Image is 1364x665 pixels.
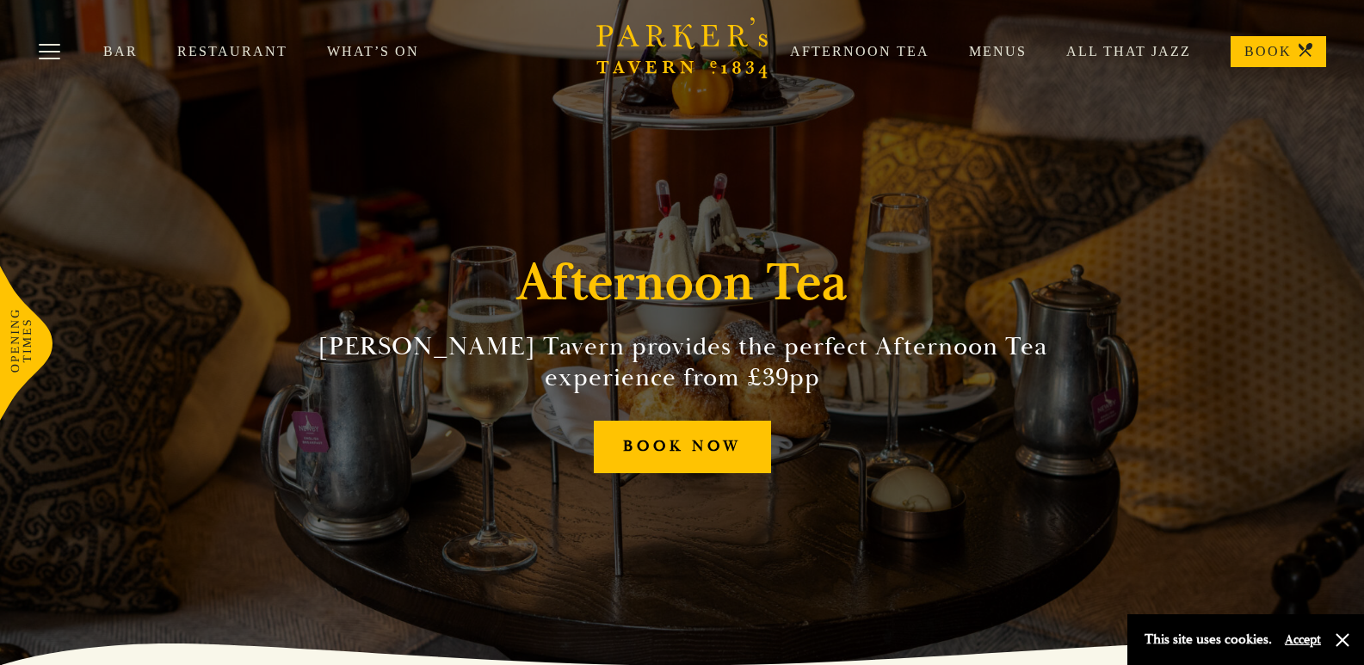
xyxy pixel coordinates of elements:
[517,252,848,314] h1: Afternoon Tea
[594,421,771,473] a: BOOK NOW
[1145,627,1272,652] p: This site uses cookies.
[1285,631,1321,648] button: Accept
[290,331,1075,393] h2: [PERSON_NAME] Tavern provides the perfect Afternoon Tea experience from £39pp
[1334,631,1351,649] button: Close and accept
